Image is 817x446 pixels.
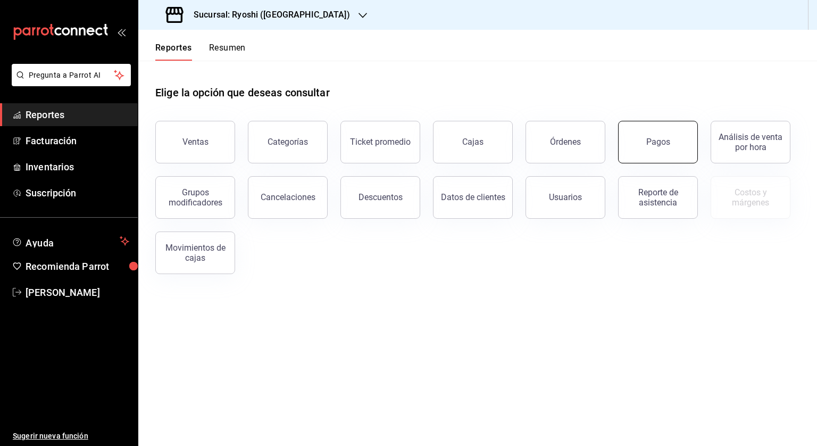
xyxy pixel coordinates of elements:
[433,121,513,163] button: Cajas
[441,192,505,202] div: Datos de clientes
[261,192,315,202] div: Cancelaciones
[26,160,129,174] span: Inventarios
[162,187,228,208] div: Grupos modificadores
[155,176,235,219] button: Grupos modificadores
[340,176,420,219] button: Descuentos
[12,64,131,86] button: Pregunta a Parrot AI
[26,134,129,148] span: Facturación
[549,192,582,202] div: Usuarios
[248,121,328,163] button: Categorías
[268,137,308,147] div: Categorías
[155,43,192,61] button: Reportes
[26,186,129,200] span: Suscripción
[359,192,403,202] div: Descuentos
[209,43,246,61] button: Resumen
[155,43,246,61] div: navigation tabs
[433,176,513,219] button: Datos de clientes
[26,235,115,247] span: Ayuda
[185,9,350,21] h3: Sucursal: Ryoshi ([GEOGRAPHIC_DATA])
[711,176,790,219] button: Contrata inventarios para ver este reporte
[182,137,209,147] div: Ventas
[550,137,581,147] div: Órdenes
[711,121,790,163] button: Análisis de venta por hora
[526,176,605,219] button: Usuarios
[625,187,691,208] div: Reporte de asistencia
[718,187,783,208] div: Costos y márgenes
[13,431,129,442] span: Sugerir nueva función
[117,28,126,36] button: open_drawer_menu
[26,259,129,274] span: Recomienda Parrot
[248,176,328,219] button: Cancelaciones
[618,121,698,163] button: Pagos
[526,121,605,163] button: Órdenes
[340,121,420,163] button: Ticket promedio
[155,232,235,274] button: Movimientos de cajas
[646,137,670,147] div: Pagos
[26,285,129,300] span: [PERSON_NAME]
[7,77,131,88] a: Pregunta a Parrot AI
[162,243,228,263] div: Movimientos de cajas
[155,121,235,163] button: Ventas
[462,137,483,147] div: Cajas
[29,70,114,81] span: Pregunta a Parrot AI
[718,132,783,152] div: Análisis de venta por hora
[26,108,129,122] span: Reportes
[155,85,330,101] h1: Elige la opción que deseas consultar
[618,176,698,219] button: Reporte de asistencia
[350,137,411,147] div: Ticket promedio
